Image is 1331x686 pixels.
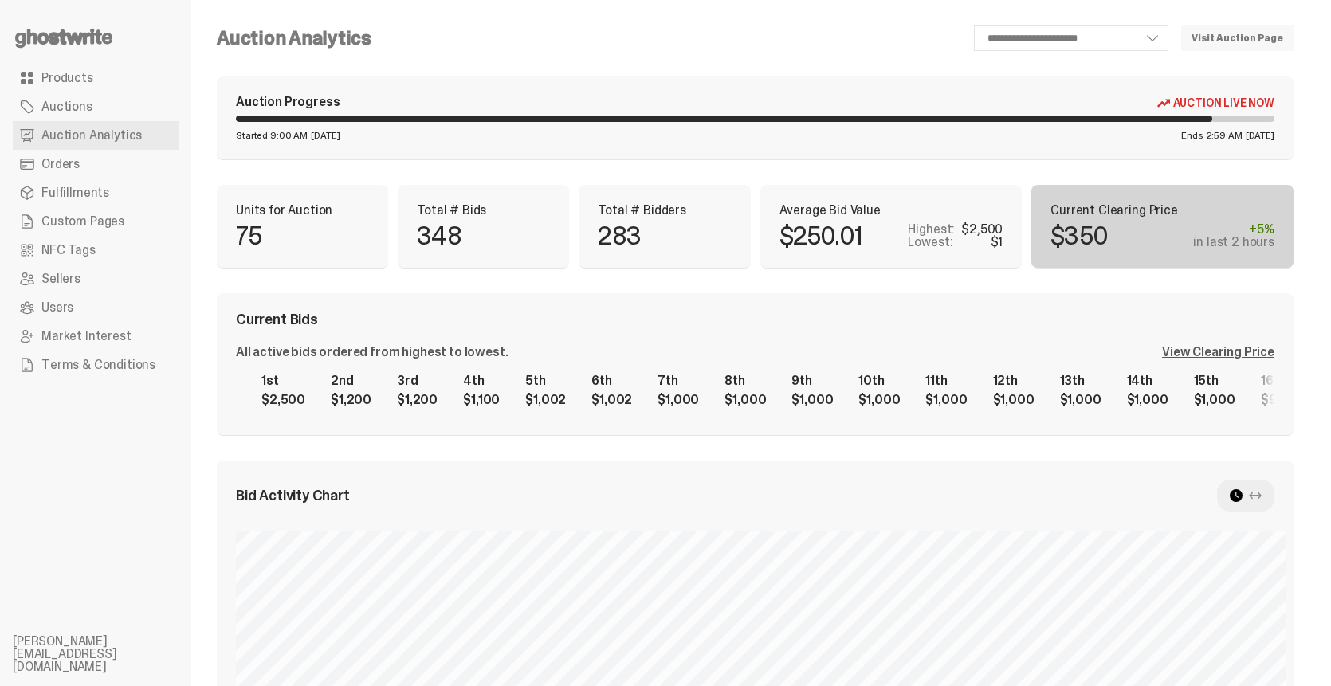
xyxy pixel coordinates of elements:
[217,29,371,48] h4: Auction Analytics
[993,374,1035,387] div: 12th
[41,330,132,343] span: Market Interest
[41,272,80,285] span: Sellers
[591,394,632,406] div: $1,002
[1181,131,1243,140] span: Ends 2:59 AM
[658,394,699,406] div: $1,000
[236,223,261,249] p: 75
[331,394,371,406] div: $1,200
[13,322,179,351] a: Market Interest
[791,374,833,387] div: 9th
[417,204,550,217] p: Total # Bids
[13,265,179,293] a: Sellers
[13,150,179,178] a: Orders
[236,346,508,359] div: All active bids ordered from highest to lowest.
[13,178,179,207] a: Fulfillments
[13,635,204,673] li: [PERSON_NAME][EMAIL_ADDRESS][DOMAIN_NAME]
[13,236,179,265] a: NFC Tags
[13,351,179,379] a: Terms & Conditions
[908,236,952,249] p: Lowest:
[925,374,967,387] div: 11th
[41,129,142,142] span: Auction Analytics
[525,394,566,406] div: $1,002
[991,236,1003,249] div: $1
[463,394,500,406] div: $1,100
[1162,346,1274,359] div: View Clearing Price
[1127,374,1168,387] div: 14th
[1194,374,1235,387] div: 15th
[236,204,369,217] p: Units for Auction
[598,223,641,249] p: 283
[1060,394,1101,406] div: $1,000
[13,92,179,121] a: Auctions
[236,96,340,109] div: Auction Progress
[261,374,305,387] div: 1st
[858,394,900,406] div: $1,000
[1246,131,1274,140] span: [DATE]
[41,244,96,257] span: NFC Tags
[397,374,438,387] div: 3rd
[1261,374,1290,387] div: 16th
[41,158,80,171] span: Orders
[779,204,1003,217] p: Average Bid Value
[41,215,124,228] span: Custom Pages
[261,394,305,406] div: $2,500
[858,374,900,387] div: 10th
[1050,223,1108,249] p: $350
[13,121,179,150] a: Auction Analytics
[331,374,371,387] div: 2nd
[1173,96,1274,109] span: Auction Live Now
[417,223,461,249] p: 348
[13,64,179,92] a: Products
[1181,25,1294,51] a: Visit Auction Page
[463,374,500,387] div: 4th
[13,207,179,236] a: Custom Pages
[1193,223,1274,236] div: +5%
[13,293,179,322] a: Users
[591,374,632,387] div: 6th
[41,186,109,199] span: Fulfillments
[311,131,340,140] span: [DATE]
[1193,236,1274,249] div: in last 2 hours
[1194,394,1235,406] div: $1,000
[724,394,766,406] div: $1,000
[1050,204,1274,217] p: Current Clearing Price
[236,312,318,327] span: Current Bids
[1127,394,1168,406] div: $1,000
[1060,374,1101,387] div: 13th
[779,223,862,249] p: $250.01
[397,394,438,406] div: $1,200
[658,374,699,387] div: 7th
[41,301,73,314] span: Users
[41,100,92,113] span: Auctions
[41,359,155,371] span: Terms & Conditions
[993,394,1035,406] div: $1,000
[724,374,766,387] div: 8th
[525,374,566,387] div: 5th
[791,394,833,406] div: $1,000
[236,131,308,140] span: Started 9:00 AM
[1261,394,1290,406] div: $901
[236,488,350,503] span: Bid Activity Chart
[908,223,955,236] p: Highest:
[41,72,93,84] span: Products
[925,394,967,406] div: $1,000
[598,204,731,217] p: Total # Bidders
[961,223,1003,236] div: $2,500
